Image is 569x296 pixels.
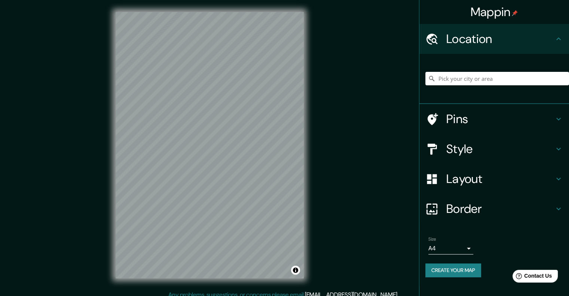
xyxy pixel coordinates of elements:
[428,236,436,242] label: Size
[446,201,554,216] h4: Border
[512,10,518,16] img: pin-icon.png
[419,134,569,164] div: Style
[446,112,554,126] h4: Pins
[446,171,554,186] h4: Layout
[425,263,481,277] button: Create your map
[291,266,300,275] button: Toggle attribution
[428,242,473,254] div: A4
[419,104,569,134] div: Pins
[471,4,518,19] h4: Mappin
[425,72,569,85] input: Pick your city or area
[502,267,561,288] iframe: Help widget launcher
[446,141,554,156] h4: Style
[419,164,569,194] div: Layout
[419,24,569,54] div: Location
[446,31,554,46] h4: Location
[116,12,304,278] canvas: Map
[419,194,569,224] div: Border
